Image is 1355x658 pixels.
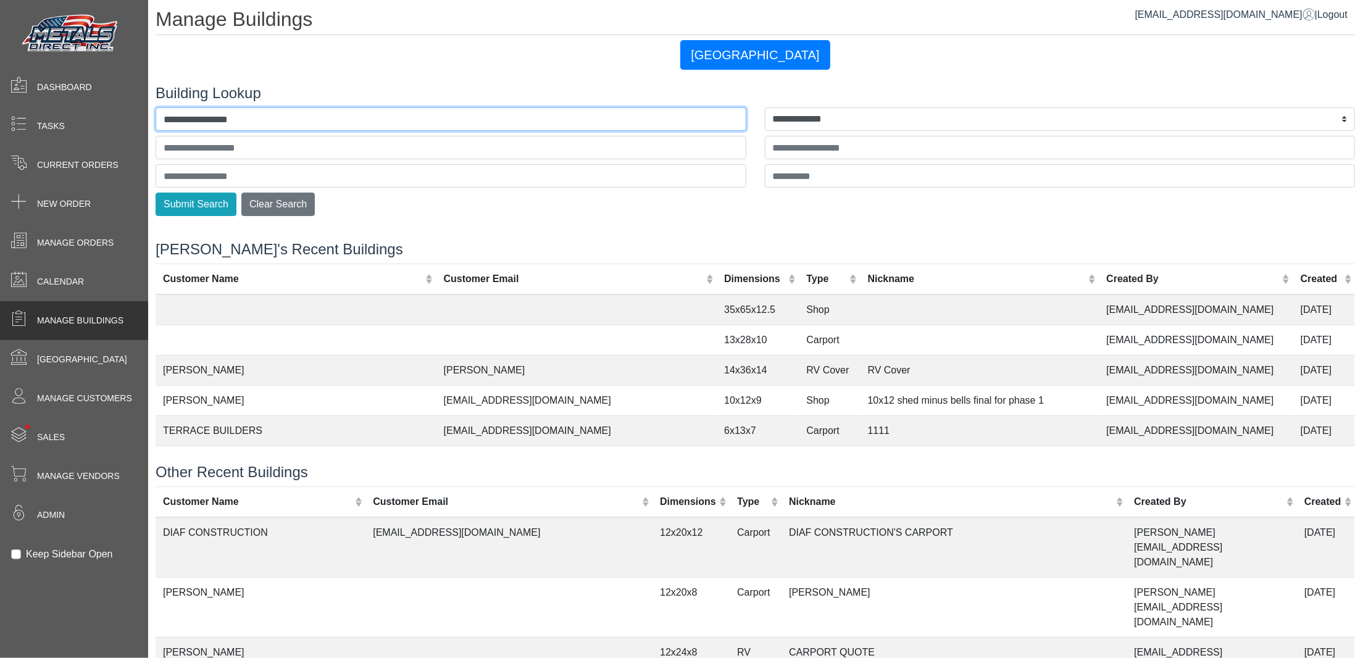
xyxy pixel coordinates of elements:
[37,431,65,444] span: Sales
[1297,577,1355,637] td: [DATE]
[782,577,1127,637] td: [PERSON_NAME]
[37,392,132,405] span: Manage Customers
[799,355,860,385] td: RV Cover
[37,81,92,94] span: Dashboard
[26,547,113,562] label: Keep Sidebar Open
[799,415,860,446] td: Carport
[861,355,1099,385] td: RV Cover
[724,272,785,286] div: Dimensions
[37,470,120,483] span: Manage Vendors
[868,272,1085,286] div: Nickname
[1099,294,1293,325] td: [EMAIL_ADDRESS][DOMAIN_NAME]
[1127,577,1297,637] td: [PERSON_NAME][EMAIL_ADDRESS][DOMAIN_NAME]
[680,49,830,60] a: [GEOGRAPHIC_DATA]
[37,198,91,210] span: New Order
[37,275,84,288] span: Calendar
[799,446,860,476] td: Carport
[717,325,799,355] td: 13x28x10
[782,517,1127,578] td: DIAF CONSTRUCTION'S CARPORT
[156,355,436,385] td: [PERSON_NAME]
[37,314,123,327] span: Manage Buildings
[37,120,65,133] span: Tasks
[19,11,123,57] img: Metals Direct Inc Logo
[12,407,43,447] span: •
[1293,415,1355,446] td: [DATE]
[1106,272,1279,286] div: Created By
[799,294,860,325] td: Shop
[373,494,638,509] div: Customer Email
[1293,325,1355,355] td: [DATE]
[730,517,782,578] td: Carport
[37,159,119,172] span: Current Orders
[156,7,1355,35] h1: Manage Buildings
[861,415,1099,446] td: 1111
[652,577,730,637] td: 12x20x8
[717,294,799,325] td: 35x65x12.5
[730,577,782,637] td: Carport
[1135,7,1348,22] div: |
[436,385,717,415] td: [EMAIL_ADDRESS][DOMAIN_NAME]
[156,385,436,415] td: [PERSON_NAME]
[799,385,860,415] td: Shop
[156,85,1355,102] h4: Building Lookup
[1293,446,1355,476] td: [DATE]
[652,517,730,578] td: 12x20x12
[37,353,127,366] span: [GEOGRAPHIC_DATA]
[717,385,799,415] td: 10x12x9
[37,236,114,249] span: Manage Orders
[660,494,716,509] div: Dimensions
[1099,385,1293,415] td: [EMAIL_ADDRESS][DOMAIN_NAME]
[241,193,315,216] button: Clear Search
[1297,517,1355,578] td: [DATE]
[156,241,1355,259] h4: [PERSON_NAME]'s Recent Buildings
[806,272,846,286] div: Type
[37,509,65,522] span: Admin
[861,385,1099,415] td: 10x12 shed minus bells final for phase 1
[1301,272,1341,286] div: Created
[436,415,717,446] td: [EMAIL_ADDRESS][DOMAIN_NAME]
[1293,355,1355,385] td: [DATE]
[789,494,1113,509] div: Nickname
[365,517,652,578] td: [EMAIL_ADDRESS][DOMAIN_NAME]
[1304,494,1341,509] div: Created
[156,577,365,637] td: [PERSON_NAME]
[156,193,236,216] button: Submit Search
[436,355,717,385] td: [PERSON_NAME]
[156,517,365,578] td: DIAF CONSTRUCTION
[1099,355,1293,385] td: [EMAIL_ADDRESS][DOMAIN_NAME]
[156,464,1355,481] h4: Other Recent Buildings
[444,272,703,286] div: Customer Email
[1134,494,1283,509] div: Created By
[1293,385,1355,415] td: [DATE]
[1135,9,1315,20] a: [EMAIL_ADDRESS][DOMAIN_NAME]
[156,415,436,446] td: TERRACE BUILDERS
[680,40,830,70] button: [GEOGRAPHIC_DATA]
[163,494,352,509] div: Customer Name
[717,415,799,446] td: 6x13x7
[737,494,768,509] div: Type
[799,325,860,355] td: Carport
[1127,517,1297,578] td: [PERSON_NAME][EMAIL_ADDRESS][DOMAIN_NAME]
[1099,415,1293,446] td: [EMAIL_ADDRESS][DOMAIN_NAME]
[717,355,799,385] td: 14x36x14
[717,446,799,476] td: 13x28x10
[1293,294,1355,325] td: [DATE]
[1317,9,1348,20] span: Logout
[1099,325,1293,355] td: [EMAIL_ADDRESS][DOMAIN_NAME]
[1099,446,1293,476] td: [EMAIL_ADDRESS][DOMAIN_NAME]
[163,272,422,286] div: Customer Name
